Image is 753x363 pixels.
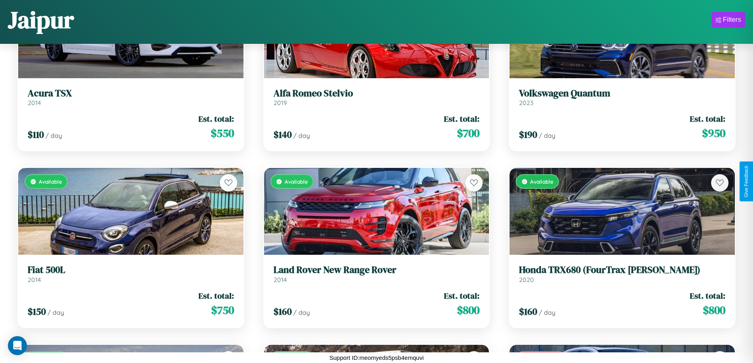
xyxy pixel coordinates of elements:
p: Support ID: meomyeds5psb4emquvi [329,352,423,363]
div: Filters [723,16,741,24]
span: $ 110 [28,128,44,141]
span: / day [45,132,62,139]
span: Available [530,178,553,185]
a: Land Rover New Range Rover2014 [274,264,480,284]
span: Available [285,178,308,185]
a: Honda TRX680 (FourTrax [PERSON_NAME])2020 [519,264,725,284]
span: Est. total: [690,113,725,124]
div: Give Feedback [744,166,749,197]
span: Est. total: [690,290,725,301]
h3: Fiat 500L [28,264,234,276]
span: $ 150 [28,305,46,318]
span: / day [539,132,555,139]
a: Volkswagen Quantum2023 [519,88,725,107]
span: 2023 [519,99,533,107]
div: Open Intercom Messenger [8,336,27,355]
span: / day [47,308,64,316]
h1: Jaipur [8,4,74,36]
span: Est. total: [198,113,234,124]
h3: Acura TSX [28,88,234,99]
span: Est. total: [198,290,234,301]
span: 2019 [274,99,287,107]
span: $ 140 [274,128,292,141]
span: 2020 [519,276,534,284]
span: Available [39,178,62,185]
span: 2014 [28,99,41,107]
span: $ 950 [702,125,725,141]
span: $ 800 [457,302,479,318]
h3: Honda TRX680 (FourTrax [PERSON_NAME]) [519,264,725,276]
span: Est. total: [444,113,479,124]
button: Filters [711,12,745,28]
span: 2014 [274,276,287,284]
span: $ 750 [211,302,234,318]
span: Est. total: [444,290,479,301]
span: $ 160 [519,305,537,318]
span: / day [539,308,555,316]
span: $ 160 [274,305,292,318]
a: Acura TSX2014 [28,88,234,107]
span: $ 550 [211,125,234,141]
span: $ 190 [519,128,537,141]
span: / day [293,132,310,139]
h3: Alfa Romeo Stelvio [274,88,480,99]
a: Fiat 500L2014 [28,264,234,284]
span: $ 800 [703,302,725,318]
h3: Volkswagen Quantum [519,88,725,99]
a: Alfa Romeo Stelvio2019 [274,88,480,107]
h3: Land Rover New Range Rover [274,264,480,276]
span: $ 700 [457,125,479,141]
span: / day [293,308,310,316]
span: 2014 [28,276,41,284]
